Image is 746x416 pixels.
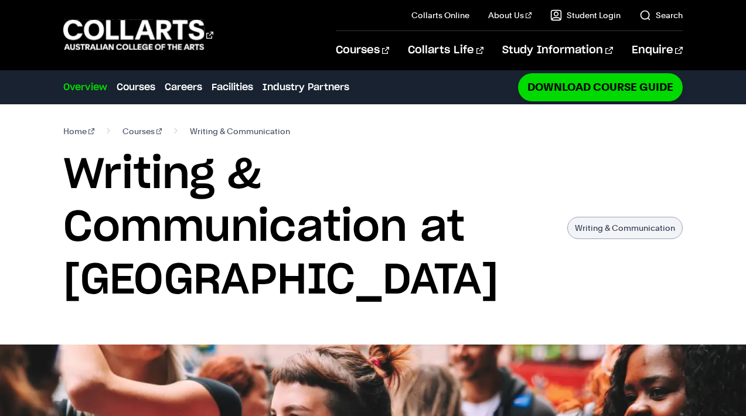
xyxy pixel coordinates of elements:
a: Facilities [212,80,253,94]
a: Collarts Life [408,31,483,70]
a: Home [63,123,94,139]
a: Courses [336,31,389,70]
h1: Writing & Communication at [GEOGRAPHIC_DATA] [63,149,556,307]
a: Download Course Guide [518,73,683,101]
a: Student Login [550,9,621,21]
a: Overview [63,80,107,94]
a: Courses [117,80,155,94]
a: Enquire [632,31,683,70]
a: Search [639,9,683,21]
a: Careers [165,80,202,94]
div: Go to homepage [63,18,213,52]
a: Study Information [502,31,612,70]
a: Collarts Online [411,9,469,21]
a: About Us [488,9,532,21]
span: Writing & Communication [190,123,290,139]
a: Industry Partners [263,80,349,94]
p: Writing & Communication [567,217,683,239]
a: Courses [122,123,162,139]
